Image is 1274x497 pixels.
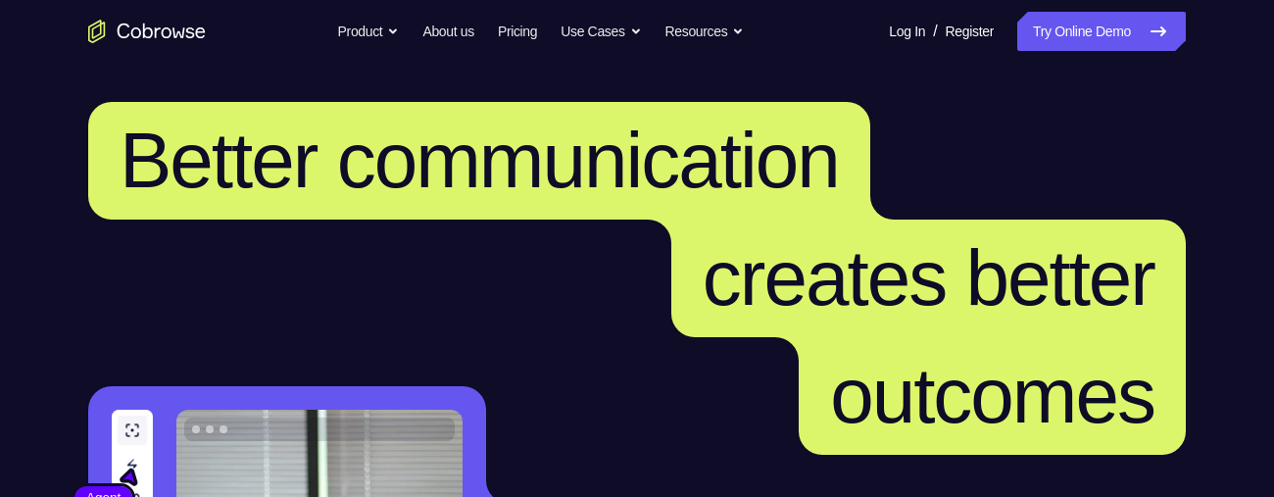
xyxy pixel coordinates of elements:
[830,352,1154,439] span: outcomes
[933,20,937,43] span: /
[120,117,839,204] span: Better communication
[1017,12,1186,51] a: Try Online Demo
[703,234,1154,322] span: creates better
[561,12,641,51] button: Use Cases
[422,12,473,51] a: About us
[946,12,994,51] a: Register
[665,12,745,51] button: Resources
[338,12,400,51] button: Product
[889,12,925,51] a: Log In
[498,12,537,51] a: Pricing
[88,20,206,43] a: Go to the home page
